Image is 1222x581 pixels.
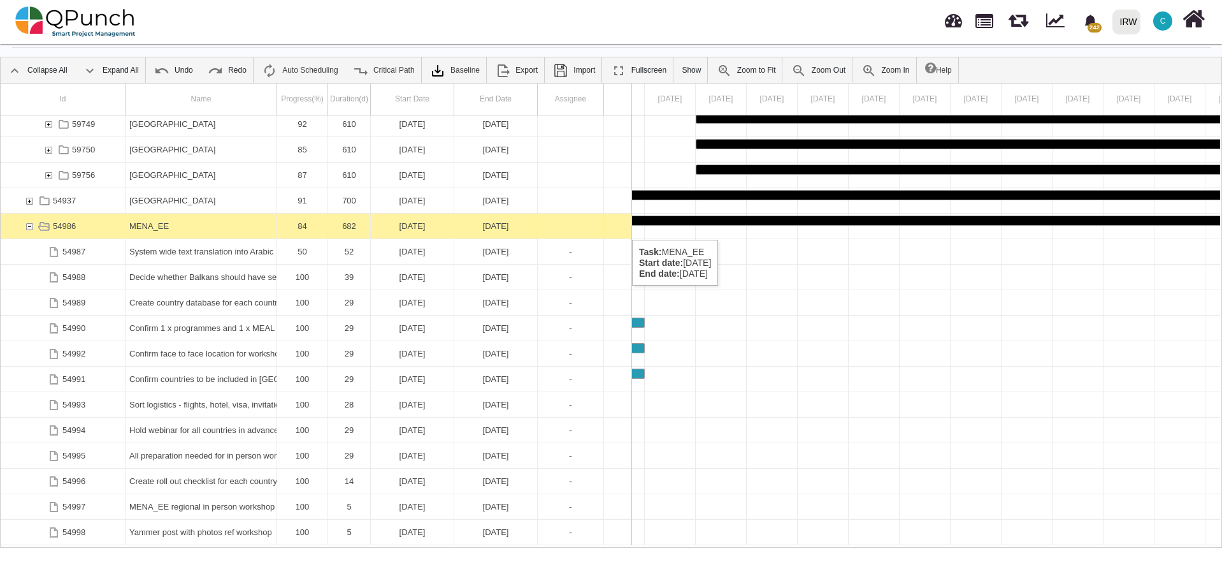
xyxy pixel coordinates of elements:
img: klXqkY5+JZAPre7YVMJ69SE9vgHW7RkaA9STpDBCRd8F60lk8AdY5g6cgTfGkm3cV0d3FrcCHw7UyPBLKa18SAFZQOCAmAAAA... [430,63,445,78]
div: 28-06-2024 [454,392,538,417]
div: 09 May 2024 [1103,84,1154,115]
div: 28-03-2024 [454,265,538,290]
div: 28 [328,392,371,417]
div: 01-04-2024 [371,341,454,366]
div: 610 [328,112,371,136]
div: 87 [277,163,328,188]
div: - [542,418,600,443]
div: 29 [328,443,371,468]
div: Assignee [538,84,604,115]
div: - [538,367,604,392]
div: 29 [328,367,371,392]
div: 54988 [1,265,126,290]
div: 30-08-2024 [454,520,538,545]
a: C [1146,1,1180,41]
div: 59749 [1,112,126,136]
div: System wide text translation into Arabic [129,239,273,264]
div: 05-07-2024 [371,290,454,315]
div: Confirm 1 x programmes and 1 x MEAL representative to act as champions for each country [126,316,277,341]
div: Task: Confirm countries to be included in MENA_EE roll out - Albania, Bosnia, Gaza, Iraq, Jordan,... [1,367,631,392]
div: Confirm face to face location for workshop/launch - Istanbul, Turkiye [126,341,277,366]
div: 100 [277,443,328,468]
b: Start date: [639,258,683,268]
div: - [542,469,600,494]
div: - [538,239,604,264]
span: Releases [1009,6,1028,27]
div: 610 [332,137,366,162]
div: 87 [281,163,324,188]
a: Zoom to Fit [710,57,782,83]
img: ic_zoom_out.687aa02.png [791,63,807,78]
div: Task: South Sudan Start date: 01-05-2024 End date: 31-12-2025 [1,112,631,137]
div: Decide whether Balkans should have separate workshops or ok to be included with MENA countries [126,265,277,290]
div: 59756 [1,163,126,188]
div: [DATE] [458,214,533,239]
div: Hold webinar for all countries in advance of in person workshop [129,418,273,443]
div: Notification [1079,10,1102,33]
div: 31-12-2025 [454,163,538,188]
div: - [538,290,604,315]
a: IRW [1107,1,1146,43]
div: - [542,316,600,341]
div: 84 [281,214,324,239]
div: 100 [277,520,328,545]
div: [DATE] [458,316,533,341]
div: [DATE] [375,418,450,443]
div: 100 [277,392,328,417]
div: 54990 [62,316,85,341]
div: 01 May 2024 [696,84,747,115]
img: ic_critical_path_24.b7f2986.png [353,63,368,78]
div: 91 [277,188,328,213]
div: 700 [332,188,366,213]
div: [DATE] [375,239,450,264]
span: Projects [975,8,993,28]
div: 54993 [62,392,85,417]
div: 100 [281,290,324,315]
div: 700 [328,188,371,213]
div: 100 [281,367,324,392]
div: Sudan [126,137,277,162]
div: 16-07-2024 [371,469,454,494]
div: Confirm countries to be included in MENA_EE roll out - Albania, Bosnia, Gaza, Iraq, Jordan, Kosov... [126,367,277,392]
div: 30 Apr 2024 [645,84,696,115]
div: 54996 [62,469,85,494]
div: 29 [332,341,366,366]
div: Create country database for each country - based on country template database [126,290,277,315]
div: - [542,367,600,392]
div: 26-08-2024 [371,520,454,545]
div: System wide text translation into Arabic [126,239,277,264]
a: Fullscreen [605,57,673,83]
a: Expand All [76,57,145,83]
div: 54987 [1,239,126,264]
div: 100 [277,265,328,290]
div: 02-08-2024 [454,418,538,443]
div: Sort logistics - flights, hotel, visa, invitation letters etc [126,392,277,417]
div: MENA_EE [DATE] [DATE] [632,240,718,286]
div: Task: Confirm 1 x programmes and 1 x MEAL representative to act as champions for each country Sta... [1,316,631,341]
div: 31-12-2025 [454,188,538,213]
div: 59750 [72,137,95,162]
div: - [538,469,604,494]
img: ic_undo_24.4502e76.png [154,63,169,78]
img: ic_expand_all_24.71e1805.png [82,63,97,78]
div: 100 [281,494,324,519]
div: 31-12-2025 [454,214,538,239]
span: Clairebt [1153,11,1172,31]
div: Task: Sudan Start date: 01-05-2024 End date: 31-12-2025 [1,137,631,163]
div: [DATE] [458,188,533,213]
div: 10 May 2024 [1154,84,1205,115]
div: 01-05-2024 [371,163,454,188]
div: [DATE] [375,316,450,341]
div: 29-07-2024 [454,469,538,494]
div: 5 [328,494,371,519]
div: 59756 [72,163,95,188]
div: 54992 [62,341,85,366]
div: [DATE] [458,239,533,264]
div: 92 [281,112,324,136]
div: MENA_EE regional in person workshop [129,494,273,519]
div: Id [1,84,126,115]
div: End Date [454,84,538,115]
div: Task: Hold webinar for all countries in advance of in person workshop Start date: 05-07-2024 End ... [1,418,631,443]
div: 29 [332,367,366,392]
div: [DATE] [375,137,450,162]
